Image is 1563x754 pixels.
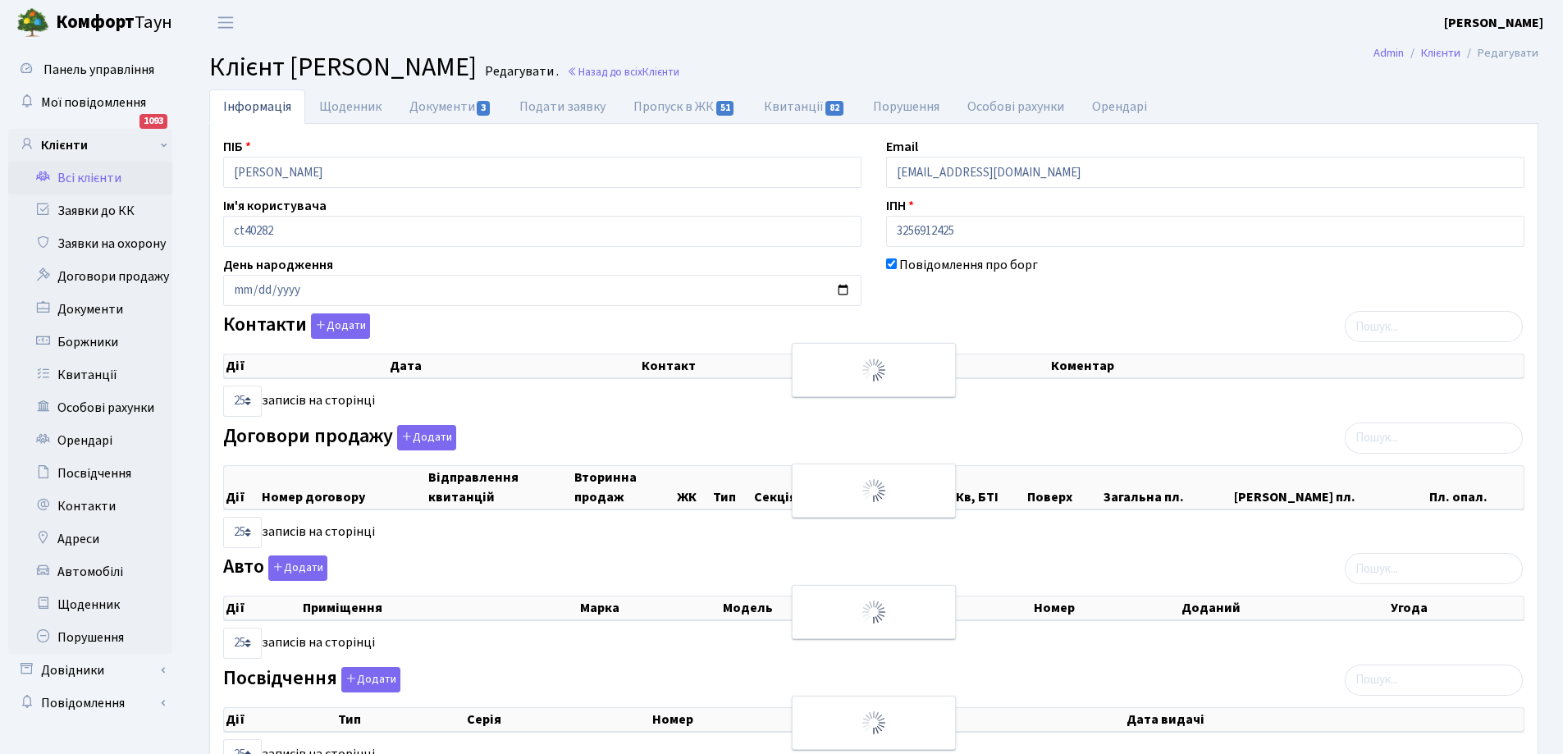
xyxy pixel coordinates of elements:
[139,114,167,129] div: 1093
[1345,423,1523,454] input: Пошук...
[209,89,305,124] a: Інформація
[260,466,427,509] th: Номер договору
[750,89,859,124] a: Квитанції
[1373,44,1404,62] a: Admin
[886,196,914,216] label: ІПН
[8,162,172,194] a: Всі клієнти
[1102,466,1232,509] th: Загальна пл.
[721,596,900,619] th: Модель
[868,708,1126,731] th: Видано
[1345,665,1523,696] input: Пошук...
[305,89,395,124] a: Щоденник
[8,129,172,162] a: Клієнти
[1180,596,1389,619] th: Доданий
[336,708,465,731] th: Тип
[264,553,327,582] a: Додати
[341,667,400,692] button: Посвідчення
[8,424,172,457] a: Орендарі
[8,293,172,326] a: Документи
[573,466,675,509] th: Вторинна продаж
[205,9,246,36] button: Переключити навігацію
[8,86,172,119] a: Мої повідомлення1093
[711,466,752,509] th: Тип
[1444,14,1543,32] b: [PERSON_NAME]
[1032,596,1181,619] th: Номер
[651,708,868,731] th: Номер
[223,628,375,659] label: записів на сторінці
[224,466,260,509] th: Дії
[482,64,559,80] small: Редагувати .
[1421,44,1460,62] a: Клієнти
[8,588,172,621] a: Щоденник
[43,61,154,79] span: Панель управління
[861,357,887,383] img: Обробка...
[393,422,456,450] a: Додати
[8,555,172,588] a: Автомобілі
[223,386,375,417] label: записів на сторінці
[567,64,679,80] a: Назад до всіхКлієнти
[223,555,327,581] label: Авто
[223,313,370,339] label: Контакти
[209,48,477,86] span: Клієнт [PERSON_NAME]
[886,137,918,157] label: Email
[859,89,953,124] a: Порушення
[224,354,388,377] th: Дії
[619,89,749,124] a: Пропуск в ЖК
[56,9,135,35] b: Комфорт
[8,457,172,490] a: Посвідчення
[41,94,146,112] span: Мої повідомлення
[8,326,172,359] a: Боржники
[900,596,1032,619] th: Колір
[223,517,375,548] label: записів на сторінці
[307,311,370,340] a: Додати
[861,710,887,736] img: Обробка...
[223,667,400,692] label: Посвідчення
[642,64,679,80] span: Клієнти
[477,101,490,116] span: 3
[1460,44,1538,62] li: Редагувати
[8,53,172,86] a: Панель управління
[1078,89,1161,124] a: Орендарі
[1232,466,1428,509] th: [PERSON_NAME] пл.
[1125,708,1524,731] th: Дата видачі
[1389,596,1524,619] th: Угода
[224,708,336,731] th: Дії
[224,596,301,619] th: Дії
[301,596,578,619] th: Приміщення
[1049,354,1524,377] th: Коментар
[825,101,843,116] span: 82
[8,194,172,227] a: Заявки до КК
[1444,13,1543,33] a: [PERSON_NAME]
[223,255,333,275] label: День народження
[8,621,172,654] a: Порушення
[223,137,251,157] label: ПІБ
[223,517,262,548] select: записів на сторінці
[578,596,721,619] th: Марка
[716,101,734,116] span: 51
[427,466,573,509] th: Відправлення квитанцій
[1428,466,1524,509] th: Пл. опал.
[311,313,370,339] button: Контакти
[8,260,172,293] a: Договори продажу
[465,708,651,731] th: Серія
[268,555,327,581] button: Авто
[8,523,172,555] a: Адреси
[861,478,887,504] img: Обробка...
[640,354,1049,377] th: Контакт
[8,654,172,687] a: Довідники
[397,425,456,450] button: Договори продажу
[337,664,400,692] a: Додати
[56,9,172,37] span: Таун
[395,89,505,124] a: Документи
[675,466,711,509] th: ЖК
[8,359,172,391] a: Квитанції
[223,628,262,659] select: записів на сторінці
[752,466,825,509] th: Секція
[16,7,49,39] img: logo.png
[223,196,327,216] label: Ім'я користувача
[1026,466,1101,509] th: Поверх
[899,255,1038,275] label: Повідомлення про борг
[8,227,172,260] a: Заявки на охорону
[953,89,1078,124] a: Особові рахунки
[8,490,172,523] a: Контакти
